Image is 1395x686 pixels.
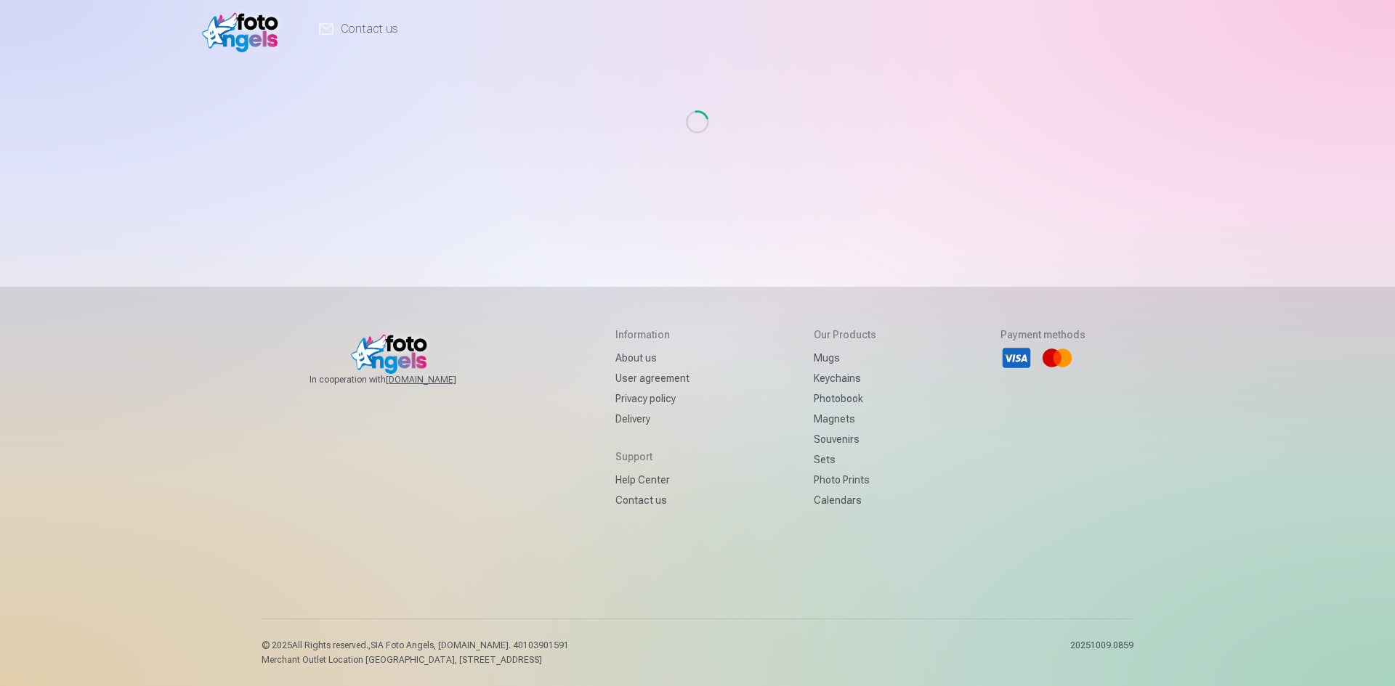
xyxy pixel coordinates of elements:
span: SIA Foto Angels, [DOMAIN_NAME]. 40103901591 [371,640,569,650]
a: Keychains [814,368,876,388]
li: Mastercard [1041,342,1073,374]
a: Privacy policy [615,388,690,409]
a: Calendars [814,490,876,510]
a: Sets [814,449,876,470]
a: Help Center [615,470,690,490]
a: [DOMAIN_NAME] [386,374,491,385]
h5: Our products [814,327,876,342]
p: © 2025 All Rights reserved. , [262,640,569,651]
a: Contact us [615,490,690,510]
img: /v1 [202,6,286,52]
a: Photobook [814,388,876,409]
p: Merchant Outlet Location [GEOGRAPHIC_DATA], [STREET_ADDRESS] [262,654,569,666]
a: Souvenirs [814,429,876,449]
a: Photo prints [814,470,876,490]
li: Visa [1000,342,1032,374]
h5: Information [615,327,690,342]
a: Delivery [615,409,690,429]
a: Mugs [814,348,876,368]
p: 20251009.0859 [1070,640,1133,666]
a: User agreement [615,368,690,388]
a: About us [615,348,690,368]
span: In cooperation with [310,374,491,385]
a: Magnets [814,409,876,429]
h5: Payment methods [1000,327,1085,342]
h5: Support [615,449,690,464]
